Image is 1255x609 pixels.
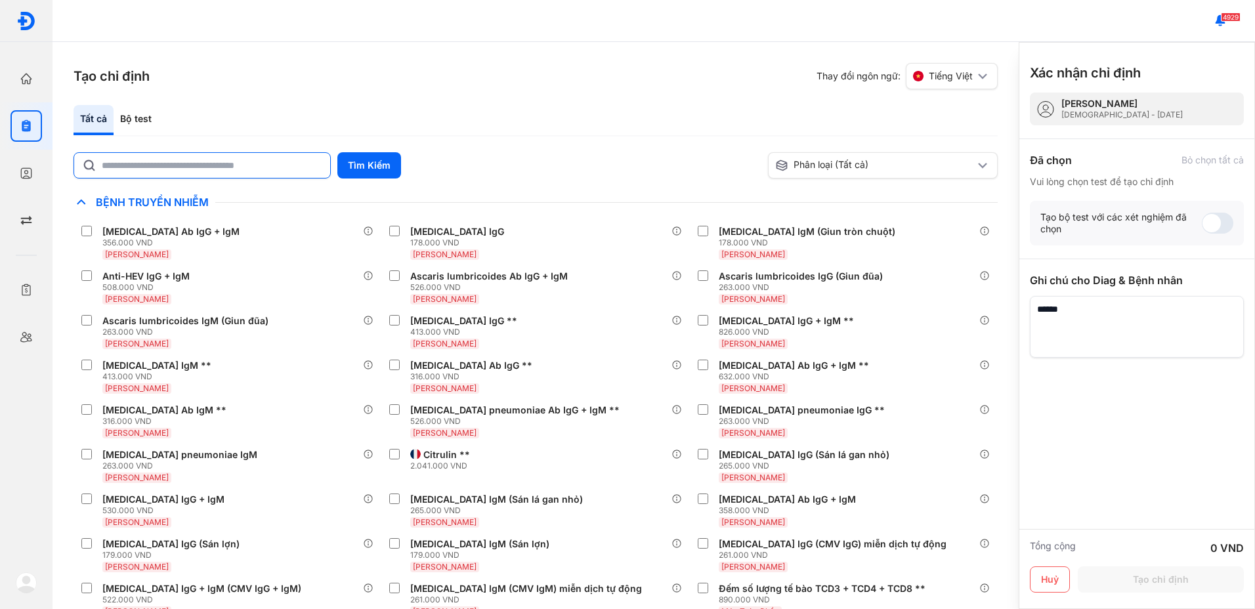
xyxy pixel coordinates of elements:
[719,505,861,516] div: 358.000 VND
[74,67,150,85] h3: Tạo chỉ định
[1030,64,1141,82] h3: Xác nhận chỉ định
[1061,98,1183,110] div: [PERSON_NAME]
[1030,176,1244,188] div: Vui lòng chọn test để tạo chỉ định
[719,315,854,327] div: [MEDICAL_DATA] IgG + IgM **
[413,517,477,527] span: [PERSON_NAME]
[719,238,901,248] div: 178.000 VND
[1030,566,1070,593] button: Huỷ
[102,416,232,427] div: 316.000 VND
[410,595,647,605] div: 261.000 VND
[105,383,169,393] span: [PERSON_NAME]
[102,550,245,560] div: 179.000 VND
[1078,566,1244,593] button: Tạo chỉ định
[410,550,555,560] div: 179.000 VND
[102,505,230,516] div: 530.000 VND
[410,583,642,595] div: [MEDICAL_DATA] IgM (CMV IgM) miễn dịch tự động
[102,583,301,595] div: [MEDICAL_DATA] IgG + IgM (CMV IgG + IgM)
[102,449,257,461] div: [MEDICAL_DATA] pneumoniae IgM
[105,428,169,438] span: [PERSON_NAME]
[102,270,190,282] div: Anti-HEV IgG + IgM
[410,360,532,371] div: [MEDICAL_DATA] Ab IgG **
[102,538,240,550] div: [MEDICAL_DATA] IgG (Sán lợn)
[719,226,895,238] div: [MEDICAL_DATA] IgM (Giun tròn chuột)
[102,404,226,416] div: [MEDICAL_DATA] Ab IgM **
[105,294,169,304] span: [PERSON_NAME]
[105,562,169,572] span: [PERSON_NAME]
[775,159,975,172] div: Phân loại (Tất cả)
[102,238,245,248] div: 356.000 VND
[413,428,477,438] span: [PERSON_NAME]
[721,562,785,572] span: [PERSON_NAME]
[105,472,169,482] span: [PERSON_NAME]
[719,416,890,427] div: 263.000 VND
[721,428,785,438] span: [PERSON_NAME]
[1210,540,1244,556] div: 0 VND
[1040,211,1202,235] div: Tạo bộ test với các xét nghiệm đã chọn
[16,11,36,31] img: logo
[719,270,883,282] div: Ascaris lumbricoides IgG (Giun đũa)
[410,416,625,427] div: 526.000 VND
[102,595,307,605] div: 522.000 VND
[719,360,869,371] div: [MEDICAL_DATA] Ab IgG + IgM **
[102,493,224,505] div: [MEDICAL_DATA] IgG + IgM
[1181,154,1244,166] div: Bỏ chọn tất cả
[410,327,522,337] div: 413.000 VND
[719,449,889,461] div: [MEDICAL_DATA] IgG (Sán lá gan nhỏ)
[102,226,240,238] div: [MEDICAL_DATA] Ab IgG + IgM
[105,517,169,527] span: [PERSON_NAME]
[89,196,215,209] span: Bệnh Truyền Nhiễm
[413,383,477,393] span: [PERSON_NAME]
[410,282,573,293] div: 526.000 VND
[102,360,211,371] div: [MEDICAL_DATA] IgM **
[410,226,504,238] div: [MEDICAL_DATA] IgG
[105,249,169,259] span: [PERSON_NAME]
[817,63,998,89] div: Thay đổi ngôn ngữ:
[719,538,947,550] div: [MEDICAL_DATA] IgG (CMV IgG) miễn dịch tự động
[1221,12,1241,22] span: 4929
[719,493,856,505] div: [MEDICAL_DATA] Ab IgG + IgM
[337,152,401,178] button: Tìm Kiếm
[102,315,268,327] div: Ascaris lumbricoides IgM (Giun đũa)
[114,105,158,135] div: Bộ test
[423,449,470,461] div: Citrulin **
[74,105,114,135] div: Tất cả
[721,472,785,482] span: [PERSON_NAME]
[410,270,568,282] div: Ascaris lumbricoides Ab IgG + IgM
[102,371,217,382] div: 413.000 VND
[410,404,620,416] div: [MEDICAL_DATA] pneumoniae Ab IgG + IgM **
[410,371,538,382] div: 316.000 VND
[16,572,37,593] img: logo
[413,249,477,259] span: [PERSON_NAME]
[719,550,952,560] div: 261.000 VND
[413,294,477,304] span: [PERSON_NAME]
[721,249,785,259] span: [PERSON_NAME]
[719,595,931,605] div: 890.000 VND
[929,70,973,82] span: Tiếng Việt
[410,493,583,505] div: [MEDICAL_DATA] IgM (Sán lá gan nhỏ)
[105,339,169,348] span: [PERSON_NAME]
[102,282,195,293] div: 508.000 VND
[719,461,895,471] div: 265.000 VND
[102,327,274,337] div: 263.000 VND
[721,517,785,527] span: [PERSON_NAME]
[721,294,785,304] span: [PERSON_NAME]
[410,505,588,516] div: 265.000 VND
[719,282,888,293] div: 263.000 VND
[719,583,925,595] div: Đếm số lượng tế bào TCD3 + TCD4 + TCD8 **
[102,461,263,471] div: 263.000 VND
[1030,152,1072,168] div: Đã chọn
[410,238,509,248] div: 178.000 VND
[410,538,549,550] div: [MEDICAL_DATA] IgM (Sán lợn)
[1061,110,1183,120] div: [DEMOGRAPHIC_DATA] - [DATE]
[1030,540,1076,556] div: Tổng cộng
[721,383,785,393] span: [PERSON_NAME]
[719,371,874,382] div: 632.000 VND
[719,404,885,416] div: [MEDICAL_DATA] pneumoniae IgG **
[413,562,477,572] span: [PERSON_NAME]
[413,339,477,348] span: [PERSON_NAME]
[410,461,475,471] div: 2.041.000 VND
[1030,272,1244,288] div: Ghi chú cho Diag & Bệnh nhân
[410,315,517,327] div: [MEDICAL_DATA] IgG **
[721,339,785,348] span: [PERSON_NAME]
[719,327,859,337] div: 826.000 VND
